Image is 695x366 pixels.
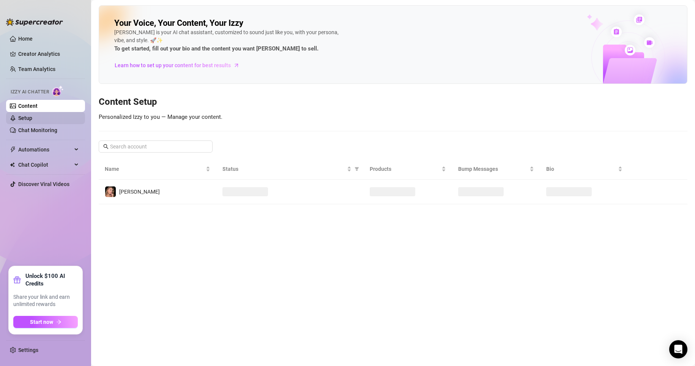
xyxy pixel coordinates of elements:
[458,165,528,173] span: Bump Messages
[669,340,687,358] div: Open Intercom Messenger
[370,165,440,173] span: Products
[355,167,359,171] span: filter
[11,88,49,96] span: Izzy AI Chatter
[110,142,202,151] input: Search account
[10,147,16,153] span: thunderbolt
[569,6,687,84] img: ai-chatter-content-library-cLFOSyPT.png
[222,165,345,173] span: Status
[114,18,243,28] h2: Your Voice, Your Content, Your Izzy
[99,159,216,180] th: Name
[13,316,78,328] button: Start nowarrow-right
[18,66,55,72] a: Team Analytics
[119,189,160,195] span: [PERSON_NAME]
[18,103,38,109] a: Content
[103,144,109,149] span: search
[364,159,452,180] th: Products
[25,272,78,287] strong: Unlock $100 AI Credits
[18,48,79,60] a: Creator Analytics
[105,186,116,197] img: Anastasia
[540,159,629,180] th: Bio
[52,85,64,96] img: AI Chatter
[10,162,15,167] img: Chat Copilot
[18,347,38,353] a: Settings
[13,276,21,284] span: gift
[114,28,342,54] div: [PERSON_NAME] is your AI chat assistant, customized to sound just like you, with your persona, vi...
[18,144,72,156] span: Automations
[18,181,69,187] a: Discover Viral Videos
[114,45,318,52] strong: To get started, fill out your bio and the content you want [PERSON_NAME] to sell.
[233,62,240,69] span: arrow-right
[18,115,32,121] a: Setup
[105,165,204,173] span: Name
[6,18,63,26] img: logo-BBDzfeDw.svg
[18,159,72,171] span: Chat Copilot
[30,319,53,325] span: Start now
[56,319,61,325] span: arrow-right
[115,61,231,69] span: Learn how to set up your content for best results
[99,96,687,108] h3: Content Setup
[18,36,33,42] a: Home
[13,293,78,308] span: Share your link and earn unlimited rewards
[99,114,222,120] span: Personalized Izzy to you — Manage your content.
[546,165,616,173] span: Bio
[452,159,541,180] th: Bump Messages
[216,159,364,180] th: Status
[18,127,57,133] a: Chat Monitoring
[353,163,361,175] span: filter
[114,59,245,71] a: Learn how to set up your content for best results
